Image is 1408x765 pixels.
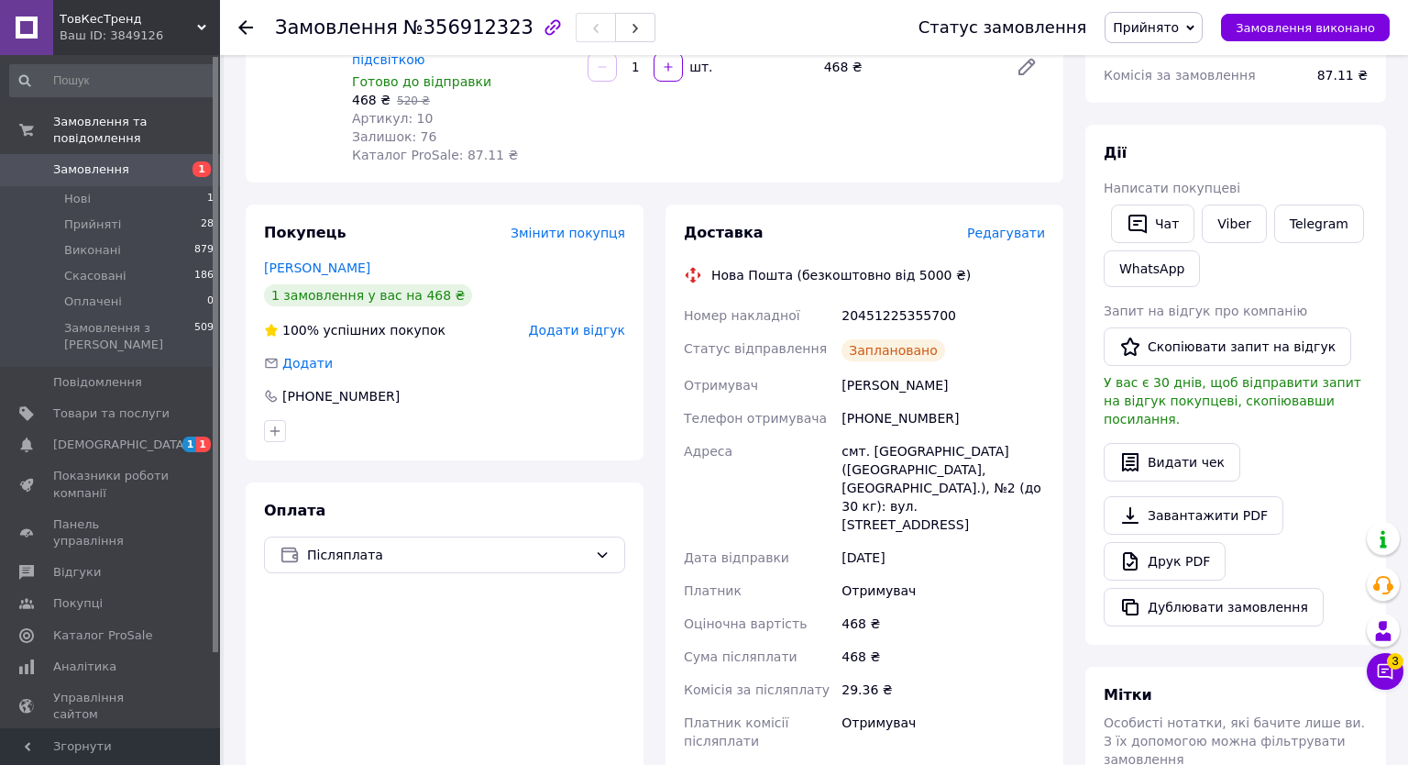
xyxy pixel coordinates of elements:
[64,268,126,284] span: Скасовані
[1104,327,1351,366] button: Скопіювати запит на відгук
[838,435,1049,541] div: смт. [GEOGRAPHIC_DATA] ([GEOGRAPHIC_DATA], [GEOGRAPHIC_DATA].), №2 (до 30 кг): вул. [STREET_ADDRESS]
[838,402,1049,435] div: [PHONE_NUMBER]
[53,690,170,723] span: Управління сайтом
[53,516,170,549] span: Панель управління
[684,378,758,393] span: Отримувач
[684,550,789,565] span: Дата відправки
[64,294,122,310] span: Оплачені
[838,541,1049,574] div: [DATE]
[53,659,116,675] span: Аналітика
[207,294,214,310] span: 0
[238,18,253,37] div: Повернутися назад
[838,574,1049,607] div: Отримувач
[53,374,142,391] span: Повідомлення
[1104,542,1226,581] a: Друк PDF
[64,242,121,259] span: Виконані
[1367,653,1403,690] button: Чат з покупцем3
[529,323,625,338] span: Додати відгук
[53,468,170,501] span: Показники роботи компанії
[53,114,220,147] span: Замовлення та повідомлення
[838,299,1049,332] div: 20451225355700
[9,64,215,97] input: Пошук
[307,545,588,565] span: Післяплата
[1104,588,1324,626] button: Дублювати замовлення
[684,308,800,323] span: Номер накладної
[685,58,714,76] div: шт.
[1104,443,1240,482] button: Видати чек
[684,616,807,631] span: Оціночна вартість
[397,94,430,107] span: 520 ₴
[838,369,1049,402] div: [PERSON_NAME]
[918,18,1087,37] div: Статус замовлення
[841,339,945,361] div: Заплановано
[1104,304,1307,318] span: Запит на відгук про компанію
[275,17,398,39] span: Замовлення
[511,226,625,240] span: Змінити покупця
[53,595,103,612] span: Покупці
[684,444,732,459] span: Адреса
[264,502,325,519] span: Оплата
[817,54,1001,80] div: 468 ₴
[838,640,1049,673] div: 468 ₴
[352,93,390,107] span: 468 ₴
[201,216,214,233] span: 28
[352,148,518,162] span: Каталог ProSale: 87.11 ₴
[838,607,1049,640] div: 468 ₴
[53,161,129,178] span: Замовлення
[707,266,975,284] div: Нова Пошта (безкоштовно від 5000 ₴)
[64,216,121,233] span: Прийняті
[1317,68,1368,83] span: 87.11 ₴
[403,17,533,39] span: №356912323
[1104,250,1200,287] a: WhatsApp
[684,583,742,598] span: Платник
[684,649,797,664] span: Сума післяплати
[352,74,491,89] span: Готово до відправки
[194,242,214,259] span: 879
[182,437,197,452] span: 1
[264,261,370,275] a: [PERSON_NAME]
[352,129,436,144] span: Залишок: 76
[194,320,214,353] span: 509
[53,437,189,453] span: [DEMOGRAPHIC_DATA]
[838,706,1049,758] div: Отримувач
[1113,20,1179,35] span: Прийнято
[1104,375,1361,427] span: У вас є 30 днів, щоб відправити запит на відгук покупцеві, скопіювавши посилання.
[1202,205,1266,243] a: Viber
[1111,205,1194,243] button: Чат
[1387,653,1403,670] span: 3
[196,437,211,452] span: 1
[1221,14,1390,41] button: Замовлення виконано
[53,405,170,422] span: Товари та послуги
[684,224,764,241] span: Доставка
[684,341,827,356] span: Статус відправлення
[684,411,827,426] span: Телефон отримувача
[264,321,445,339] div: успішних покупок
[1274,205,1364,243] a: Telegram
[280,387,401,405] div: [PHONE_NUMBER]
[194,268,214,284] span: 186
[282,356,333,371] span: Додати
[264,284,472,306] div: 1 замовлення у вас на 468 ₴
[1008,49,1045,85] a: Редагувати
[207,191,214,207] span: 1
[53,627,152,644] span: Каталог ProSale
[282,323,319,338] span: 100%
[684,715,788,748] span: Платник комісії післяплати
[64,320,194,353] span: Замовлення з [PERSON_NAME]
[264,224,346,241] span: Покупець
[684,682,830,697] span: Комісія за післяплату
[64,191,91,207] span: Нові
[1236,21,1375,35] span: Замовлення виконано
[1104,181,1240,195] span: Написати покупцеві
[1104,68,1256,83] span: Комісія за замовлення
[53,564,101,581] span: Відгуки
[838,673,1049,706] div: 29.36 ₴
[352,111,433,126] span: Артикул: 10
[1104,144,1127,161] span: Дії
[967,226,1045,240] span: Редагувати
[60,11,197,28] span: ТовКесТренд
[1104,496,1283,535] a: Завантажити PDF
[1104,686,1152,704] span: Мітки
[60,28,220,44] div: Ваш ID: 3849126
[192,161,211,177] span: 1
